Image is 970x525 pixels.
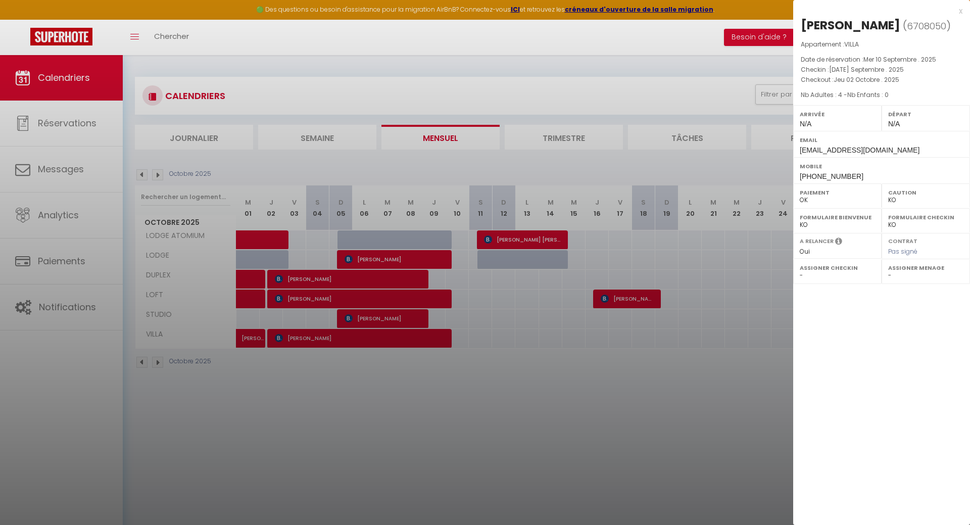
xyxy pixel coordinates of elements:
[888,247,917,256] span: Pas signé
[835,237,842,248] i: Sélectionner OUI si vous souhaiter envoyer les séquences de messages post-checkout
[801,39,962,50] p: Appartement :
[800,263,875,273] label: Assigner Checkin
[847,90,889,99] span: Nb Enfants : 0
[834,75,899,84] span: Jeu 02 Octobre . 2025
[800,237,834,246] label: A relancer
[801,65,962,75] p: Checkin :
[8,4,38,34] button: Ouvrir le widget de chat LiveChat
[800,172,863,180] span: [PHONE_NUMBER]
[907,20,946,32] span: 6708050
[800,135,963,145] label: Email
[903,19,951,33] span: ( )
[800,146,919,154] span: [EMAIL_ADDRESS][DOMAIN_NAME]
[888,237,917,244] label: Contrat
[844,40,859,49] span: VILLA
[800,212,875,222] label: Formulaire Bienvenue
[801,55,962,65] p: Date de réservation :
[888,263,963,273] label: Assigner Menage
[800,109,875,119] label: Arrivée
[800,120,811,128] span: N/A
[801,75,962,85] p: Checkout :
[793,5,962,17] div: x
[829,65,904,74] span: [DATE] Septembre . 2025
[863,55,936,64] span: Mer 10 Septembre . 2025
[800,161,963,171] label: Mobile
[888,120,900,128] span: N/A
[800,187,875,198] label: Paiement
[888,212,963,222] label: Formulaire Checkin
[888,109,963,119] label: Départ
[801,17,900,33] div: [PERSON_NAME]
[888,187,963,198] label: Caution
[801,90,889,99] span: Nb Adultes : 4 -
